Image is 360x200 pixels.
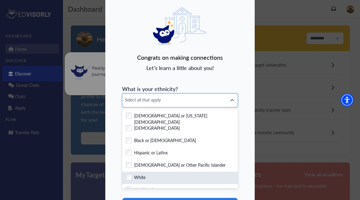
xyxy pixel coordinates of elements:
span: What is your ethnicity? [122,85,178,92]
div: Accessibility Menu [340,93,354,107]
label: [DEMOGRAPHIC_DATA] or Other Pacific Islander [134,162,226,169]
label: Not Listed [134,186,153,194]
span: Congrats on making connections [137,53,223,62]
label: Black or [DEMOGRAPHIC_DATA] [134,137,196,145]
label: White [134,174,145,182]
img: eddy logo [153,7,207,45]
span: Let's learn a little about you! [146,64,214,71]
span: Select all that apply [125,97,224,103]
label: Hispanic or Latinx [134,150,168,157]
label: [DEMOGRAPHIC_DATA] [134,125,180,132]
label: [DEMOGRAPHIC_DATA] or [US_STATE][DEMOGRAPHIC_DATA] [134,113,234,120]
